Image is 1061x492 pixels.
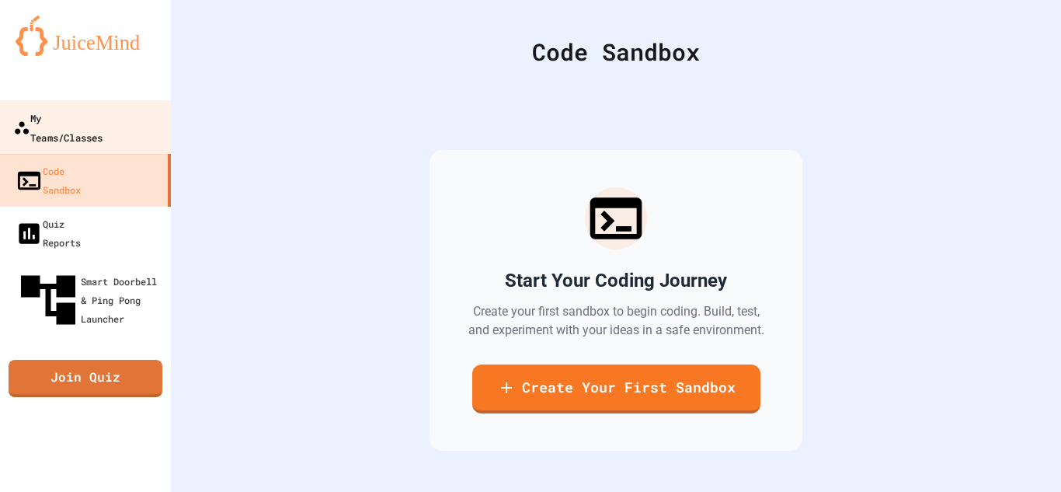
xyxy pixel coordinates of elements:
[210,34,1022,69] div: Code Sandbox
[13,108,103,146] div: My Teams/Classes
[505,268,727,293] h2: Start Your Coding Journey
[472,365,760,413] a: Create Your First Sandbox
[16,162,81,199] div: Code Sandbox
[467,302,765,340] p: Create your first sandbox to begin coding. Build, test, and experiment with your ideas in a safe ...
[16,16,155,56] img: logo-orange.svg
[9,360,162,397] a: Join Quiz
[16,215,81,252] div: Quiz Reports
[16,267,165,333] div: Smart Doorbell & Ping Pong Launcher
